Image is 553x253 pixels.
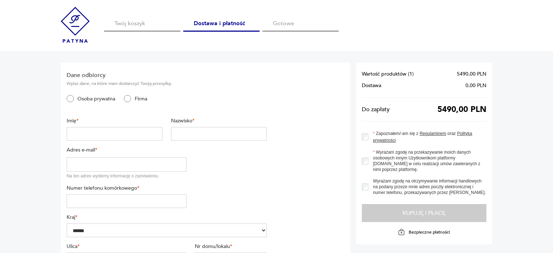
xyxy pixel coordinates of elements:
img: Ikona [183,19,191,27]
span: Do zapłaty [362,107,390,112]
h2: Dane odbiorcy [67,71,267,79]
div: Na ten adres wyślemy informację o zamówieniu. [67,173,186,179]
a: Regulaminem [419,131,446,136]
a: Polityką prywatności [373,131,472,143]
label: Ulica [67,243,186,250]
label: Zapoznałem/-am się z oraz [368,130,486,144]
label: Firma [131,95,147,102]
label: Kraj [67,214,267,221]
span: Wartość produktów ( 1 ) [362,71,414,77]
label: Nazwisko [171,117,267,124]
p: Wpisz dane, na które mam dostarczyć Twoją przesyłkę. [67,81,267,86]
img: Ikona [104,19,112,27]
span: 0,00 PLN [466,83,486,89]
div: Gotowe [262,19,339,32]
p: Bezpieczne płatności [409,229,450,235]
label: Osoba prywatna [74,95,115,102]
label: Wyrażam zgodę na przekazywanie moich danych osobowych innym Użytkownikom platformy [DOMAIN_NAME] ... [368,149,486,172]
img: Patyna - sklep z meblami i dekoracjami vintage [61,7,90,43]
div: Twój koszyk [104,19,180,32]
label: Wyrażam zgodę na otrzymywanie informacji handlowych na podany przeze mnie adres poczty elektronic... [368,178,486,195]
span: 5490,00 PLN [437,107,486,112]
span: Dostawa [362,83,381,89]
span: 5490,00 PLN [457,71,486,77]
label: Numer telefonu komórkowego [67,185,186,191]
img: Ikona [262,19,270,27]
label: Nr domu/lokalu [195,243,266,250]
img: Ikona kłódki [398,229,405,236]
div: Dostawa i płatność [183,19,260,32]
label: Imię [67,117,162,124]
label: Adres e-mail [67,146,186,153]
